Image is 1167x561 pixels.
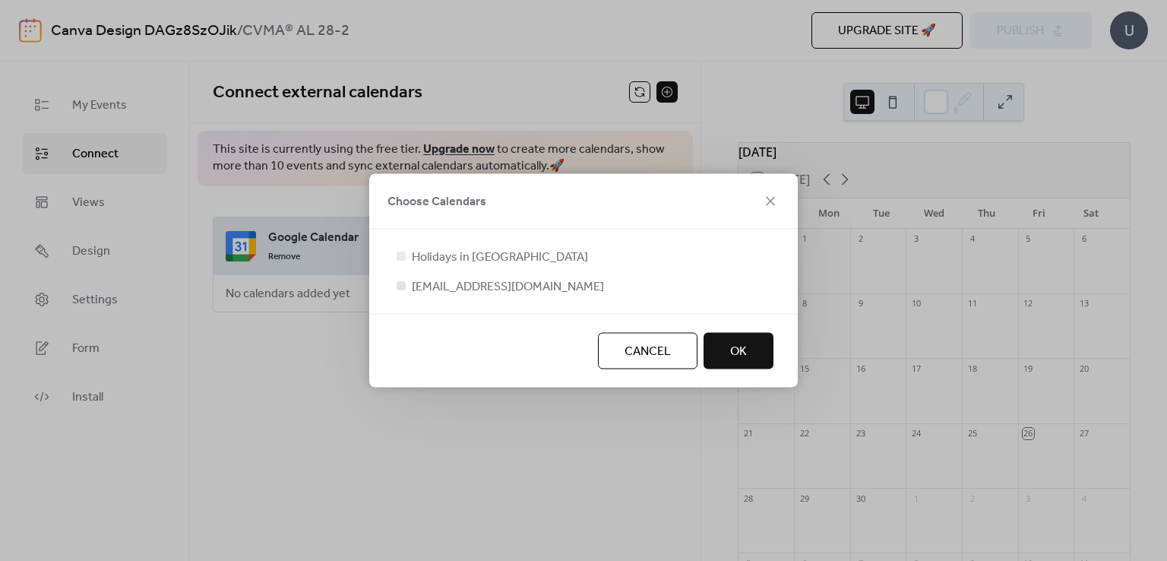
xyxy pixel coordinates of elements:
[625,343,671,361] span: Cancel
[598,333,697,369] button: Cancel
[387,193,486,211] span: Choose Calendars
[704,333,773,369] button: OK
[412,278,604,296] span: [EMAIL_ADDRESS][DOMAIN_NAME]
[730,343,747,361] span: OK
[412,249,588,267] span: Holidays in [GEOGRAPHIC_DATA]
